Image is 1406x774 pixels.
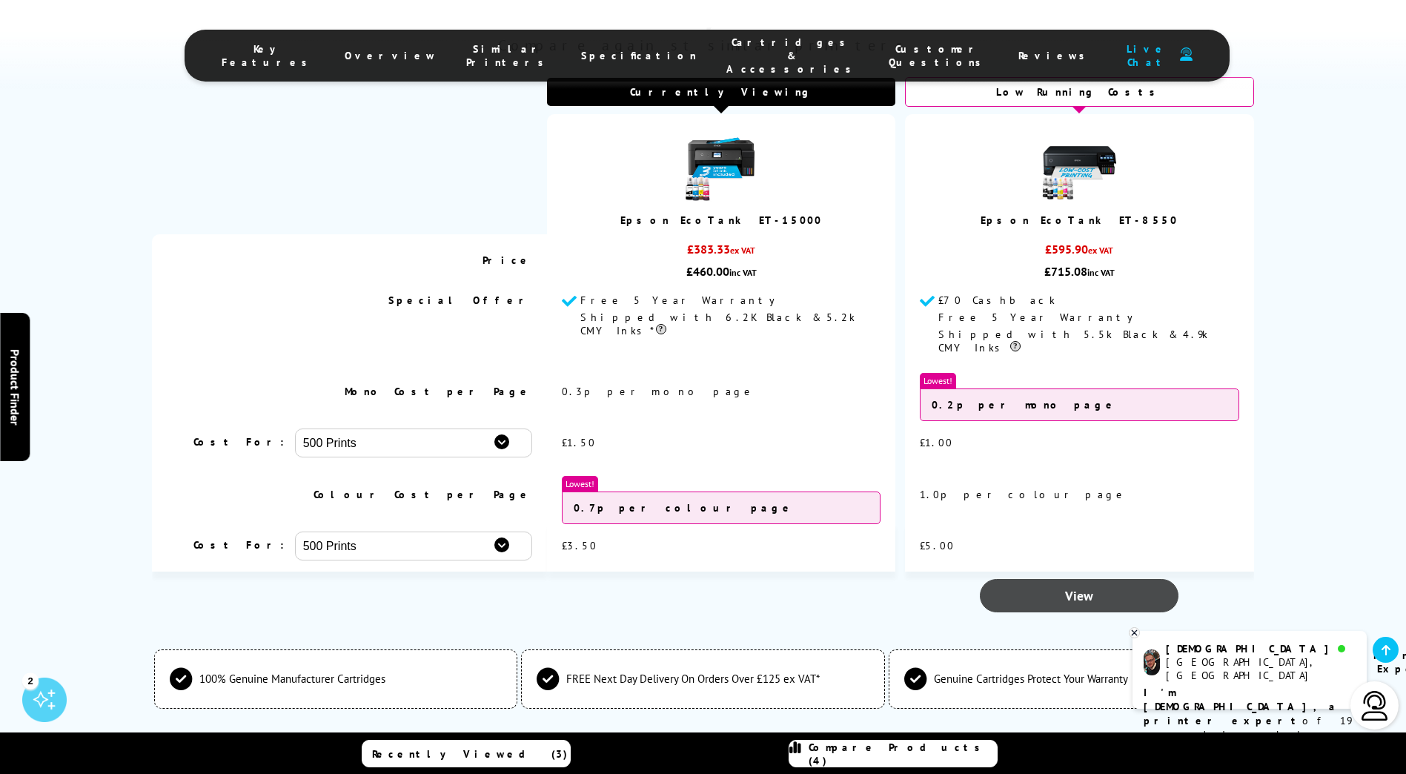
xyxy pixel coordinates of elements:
div: Low Running Costs [905,77,1254,107]
span: £3.50 [562,539,597,552]
a: Epson EcoTank ET-15000 [620,214,822,227]
div: 2 [22,672,39,689]
span: inc VAT [729,267,757,278]
img: epson-et-8550-with-ink-small.jpg [1042,129,1116,203]
div: Currently Viewing [547,78,896,106]
div: 0.7p per colour page [562,492,881,524]
span: View [1065,587,1093,604]
span: Key Features [222,42,315,69]
a: Compare Products (4) [789,740,998,767]
span: Product Finder [7,349,22,426]
span: ex VAT [730,245,755,256]
span: Similar Printers [466,42,551,69]
span: FREE Next Day Delivery On Orders Over £125 ex VAT* [566,672,820,686]
span: Lowest! [920,373,956,388]
span: 1.0p per colour page [920,488,1127,501]
span: £1.50 [562,436,596,449]
span: £70 Cashback [938,294,1055,307]
span: Free 5 Year Warranty [580,294,786,307]
span: Live Chat [1122,42,1173,69]
b: I'm [DEMOGRAPHIC_DATA], a printer expert [1144,686,1339,727]
span: £1.00 [920,436,953,449]
a: Recently Viewed (3) [362,740,571,767]
p: of 19 years! I can help you choose the right product [1144,686,1356,770]
span: Recently Viewed (3) [372,747,568,761]
span: Customer Questions [889,42,989,69]
img: user-headset-duotone.svg [1180,47,1193,62]
div: £383.33 [562,242,881,264]
span: 100% Genuine Manufacturer Cartridges [199,672,385,686]
span: Shipped with 5.5k Black & 4.9k CMY Inks [938,328,1208,354]
div: 0.2p per mono page [920,388,1239,421]
span: inc VAT [1087,267,1115,278]
span: Compare Products (4) [809,741,997,767]
span: Free 5 Year Warranty [938,311,1144,324]
div: [GEOGRAPHIC_DATA], [GEOGRAPHIC_DATA] [1166,655,1355,682]
span: Lowest! [562,476,598,492]
img: epson-et-15000-front-new-med.jpg [684,129,758,203]
img: user-headset-light.svg [1360,691,1390,721]
span: £5.00 [920,539,955,552]
span: Price [483,254,532,267]
span: Cartridges & Accessories [726,36,859,76]
span: Genuine Cartridges Protect Your Warranty [934,672,1128,686]
span: Cost For: [193,538,284,552]
div: £460.00 [562,264,881,279]
span: Specification [581,49,697,62]
span: Overview [345,49,437,62]
span: 0.3p per mono page [562,385,755,398]
div: [DEMOGRAPHIC_DATA] [1166,642,1355,655]
span: Reviews [1018,49,1092,62]
a: View [980,579,1178,612]
span: Colour Cost per Page [314,488,532,501]
span: Shipped with 6.2K Black & 5.2k CMY Inks* [580,311,855,337]
a: Epson EcoTank ET-8550 [981,214,1178,227]
span: Special Offer [388,294,532,307]
span: Cost For: [193,435,284,449]
span: ex VAT [1088,245,1113,256]
div: £595.90 [920,242,1239,264]
div: £715.08 [920,264,1239,279]
img: chris-livechat.png [1144,649,1160,675]
span: Mono Cost per Page [345,385,532,398]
